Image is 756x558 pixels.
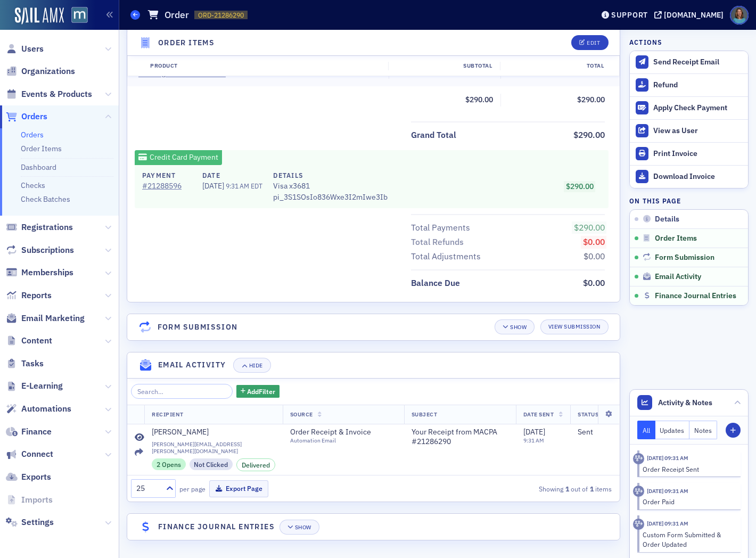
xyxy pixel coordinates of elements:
[6,290,52,301] a: Reports
[6,380,63,392] a: E-Learning
[202,181,226,191] span: [DATE]
[573,129,605,140] span: $290.00
[165,9,189,21] h1: Order
[653,58,743,67] div: Send Receipt Email
[6,244,74,256] a: Subscriptions
[411,129,456,142] div: Grand Total
[523,411,554,418] span: Date Sent
[411,221,474,234] span: Total Payments
[6,471,51,483] a: Exports
[64,7,88,25] a: View Homepage
[655,272,701,282] span: Email Activity
[198,11,244,20] span: ORD-21286290
[6,88,92,100] a: Events & Products
[158,322,238,333] h4: Form Submission
[6,313,85,324] a: Email Marketing
[578,428,630,437] div: Sent
[653,126,743,136] div: View as User
[21,65,75,77] span: Organizations
[247,387,275,396] span: Add Filter
[21,380,63,392] span: E-Learning
[21,43,44,55] span: Users
[574,222,605,233] span: $290.00
[633,453,644,464] div: Activity
[6,426,52,438] a: Finance
[152,428,209,437] div: [PERSON_NAME]
[611,10,648,20] div: Support
[236,385,280,398] button: AddFilter
[152,428,275,437] a: [PERSON_NAME]
[21,471,51,483] span: Exports
[152,411,184,418] span: Recipient
[143,62,388,70] div: Product
[647,487,688,495] time: 8/29/2025 09:31 AM
[158,521,275,532] h4: Finance Journal Entries
[6,111,47,122] a: Orders
[21,494,53,506] span: Imports
[6,516,54,528] a: Settings
[152,441,275,455] span: [PERSON_NAME][EMAIL_ADDRESS][PERSON_NAME][DOMAIN_NAME]
[21,162,56,172] a: Dashboard
[142,170,191,180] h4: Payment
[411,236,464,249] div: Total Refunds
[630,119,748,142] button: View as User
[577,67,605,77] span: $190.00
[653,172,743,182] div: Download Invoice
[630,142,748,165] a: Print Invoice
[190,458,233,470] div: Not Clicked
[6,221,73,233] a: Registrations
[578,411,598,418] span: Status
[388,62,500,70] div: Subtotal
[411,236,467,249] span: Total Refunds
[629,196,749,206] h4: On this page
[273,170,388,180] h4: Details
[21,290,52,301] span: Reports
[465,95,493,104] span: $290.00
[571,35,608,50] button: Edit
[411,221,470,234] div: Total Payments
[142,180,191,192] a: #21288596
[202,170,262,180] h4: Date
[643,530,734,549] div: Custom Form Submitted & Order Updated
[411,277,464,290] span: Balance Due
[21,448,53,460] span: Connect
[411,250,484,263] span: Total Adjustments
[412,411,438,418] span: Subject
[233,358,270,373] button: Hide
[630,96,748,119] button: Apply Check Payment
[21,221,73,233] span: Registrations
[21,144,62,153] a: Order Items
[158,359,226,371] h4: Email Activity
[540,319,609,334] a: View Submission
[510,324,527,330] div: Show
[236,458,275,471] div: Delivered
[655,215,679,224] span: Details
[226,182,249,190] span: 9:31 AM
[577,95,605,104] span: $290.00
[563,484,571,494] strong: 1
[655,234,697,243] span: Order Items
[566,182,594,191] span: $290.00
[21,88,92,100] span: Events & Products
[21,358,44,370] span: Tasks
[6,494,53,506] a: Imports
[583,236,605,247] span: $0.00
[411,129,460,142] span: Grand Total
[15,7,64,24] img: SailAMX
[655,253,714,262] span: Form Submission
[21,194,70,204] a: Check Batches
[21,426,52,438] span: Finance
[273,170,388,202] div: pi_3S1SOsIo836Wxe3I2mIwe3Ib
[209,480,268,497] button: Export Page
[21,111,47,122] span: Orders
[647,520,688,527] time: 8/29/2025 09:31 AM
[630,51,748,73] button: Send Receipt Email
[653,103,743,113] div: Apply Check Payment
[21,244,74,256] span: Subscriptions
[689,421,717,439] button: Notes
[523,437,544,444] time: 9:31 AM
[249,182,262,190] span: EDT
[21,180,45,190] a: Checks
[6,448,53,460] a: Connect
